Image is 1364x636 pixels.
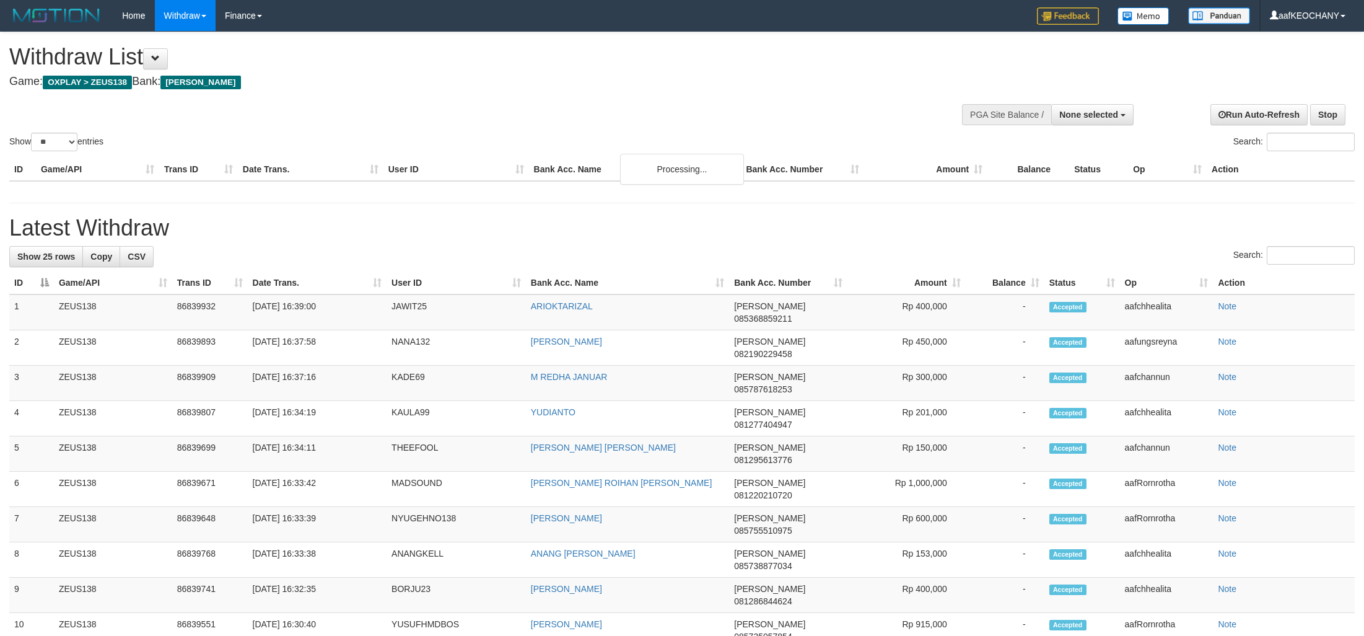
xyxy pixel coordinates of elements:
[248,507,387,542] td: [DATE] 16:33:39
[620,154,744,185] div: Processing...
[1218,337,1236,347] a: Note
[966,330,1044,366] td: -
[1049,514,1086,524] span: Accepted
[9,6,103,25] img: MOTION_logo.png
[387,272,526,294] th: User ID: activate to sort column ascending
[1044,272,1120,294] th: Status: activate to sort column ascending
[9,158,36,181] th: ID
[966,436,1044,472] td: -
[31,133,77,151] select: Showentries
[734,549,805,559] span: [PERSON_NAME]
[9,294,54,330] td: 1
[734,584,805,594] span: [PERSON_NAME]
[36,158,159,181] th: Game/API
[9,366,54,401] td: 3
[387,542,526,578] td: ANANGKELL
[734,314,792,324] span: Copy 085368859211 to clipboard
[387,366,526,401] td: KADE69
[531,513,602,523] a: [PERSON_NAME]
[531,337,602,347] a: [PERSON_NAME]
[172,366,248,401] td: 86839909
[531,372,608,382] a: M REDHA JANUAR
[966,578,1044,613] td: -
[966,294,1044,330] td: -
[54,366,172,401] td: ZEUS138
[1120,366,1213,401] td: aafchannun
[248,366,387,401] td: [DATE] 16:37:16
[248,436,387,472] td: [DATE] 16:34:11
[531,443,676,453] a: [PERSON_NAME] [PERSON_NAME]
[1120,578,1213,613] td: aafchhealita
[387,472,526,507] td: MADSOUND
[729,272,847,294] th: Bank Acc. Number: activate to sort column ascending
[847,542,966,578] td: Rp 153,000
[531,478,712,488] a: [PERSON_NAME] ROIHAN [PERSON_NAME]
[734,526,792,536] span: Copy 085755510975 to clipboard
[1117,7,1169,25] img: Button%20Memo.svg
[248,578,387,613] td: [DATE] 16:32:35
[9,133,103,151] label: Show entries
[17,252,75,262] span: Show 25 rows
[9,45,897,69] h1: Withdraw List
[734,407,805,417] span: [PERSON_NAME]
[734,301,805,311] span: [PERSON_NAME]
[1218,513,1236,523] a: Note
[1310,104,1345,125] a: Stop
[1049,408,1086,418] span: Accepted
[54,330,172,366] td: ZEUS138
[1218,584,1236,594] a: Note
[172,401,248,436] td: 86839807
[54,542,172,578] td: ZEUS138
[9,472,54,507] td: 6
[1049,585,1086,595] span: Accepted
[1218,478,1236,488] a: Note
[387,294,526,330] td: JAWIT25
[248,330,387,366] td: [DATE] 16:37:58
[172,507,248,542] td: 86839648
[160,76,240,89] span: [PERSON_NAME]
[1049,302,1086,312] span: Accepted
[248,542,387,578] td: [DATE] 16:33:38
[82,246,120,267] a: Copy
[387,436,526,472] td: THEEFOOL
[172,542,248,578] td: 86839768
[966,366,1044,401] td: -
[1188,7,1250,24] img: panduan.png
[54,401,172,436] td: ZEUS138
[734,490,792,500] span: Copy 081220210720 to clipboard
[1207,158,1355,181] th: Action
[1120,542,1213,578] td: aafchhealita
[531,584,602,594] a: [PERSON_NAME]
[966,401,1044,436] td: -
[387,578,526,613] td: BORJU23
[1267,133,1355,151] input: Search:
[734,561,792,571] span: Copy 085738877034 to clipboard
[734,443,805,453] span: [PERSON_NAME]
[1120,330,1213,366] td: aafungsreyna
[54,272,172,294] th: Game/API: activate to sort column ascending
[172,578,248,613] td: 86839741
[1128,158,1207,181] th: Op
[238,158,383,181] th: Date Trans.
[531,549,636,559] a: ANANG [PERSON_NAME]
[1233,133,1355,151] label: Search:
[1120,436,1213,472] td: aafchannun
[172,272,248,294] th: Trans ID: activate to sort column ascending
[172,330,248,366] td: 86839893
[847,436,966,472] td: Rp 150,000
[128,252,146,262] span: CSV
[1049,479,1086,489] span: Accepted
[847,507,966,542] td: Rp 600,000
[54,436,172,472] td: ZEUS138
[9,246,83,267] a: Show 25 rows
[1049,549,1086,560] span: Accepted
[741,158,864,181] th: Bank Acc. Number
[966,507,1044,542] td: -
[1218,372,1236,382] a: Note
[734,596,792,606] span: Copy 081286844624 to clipboard
[847,272,966,294] th: Amount: activate to sort column ascending
[43,76,132,89] span: OXPLAY > ZEUS138
[1267,246,1355,265] input: Search:
[734,420,792,430] span: Copy 081277404947 to clipboard
[172,294,248,330] td: 86839932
